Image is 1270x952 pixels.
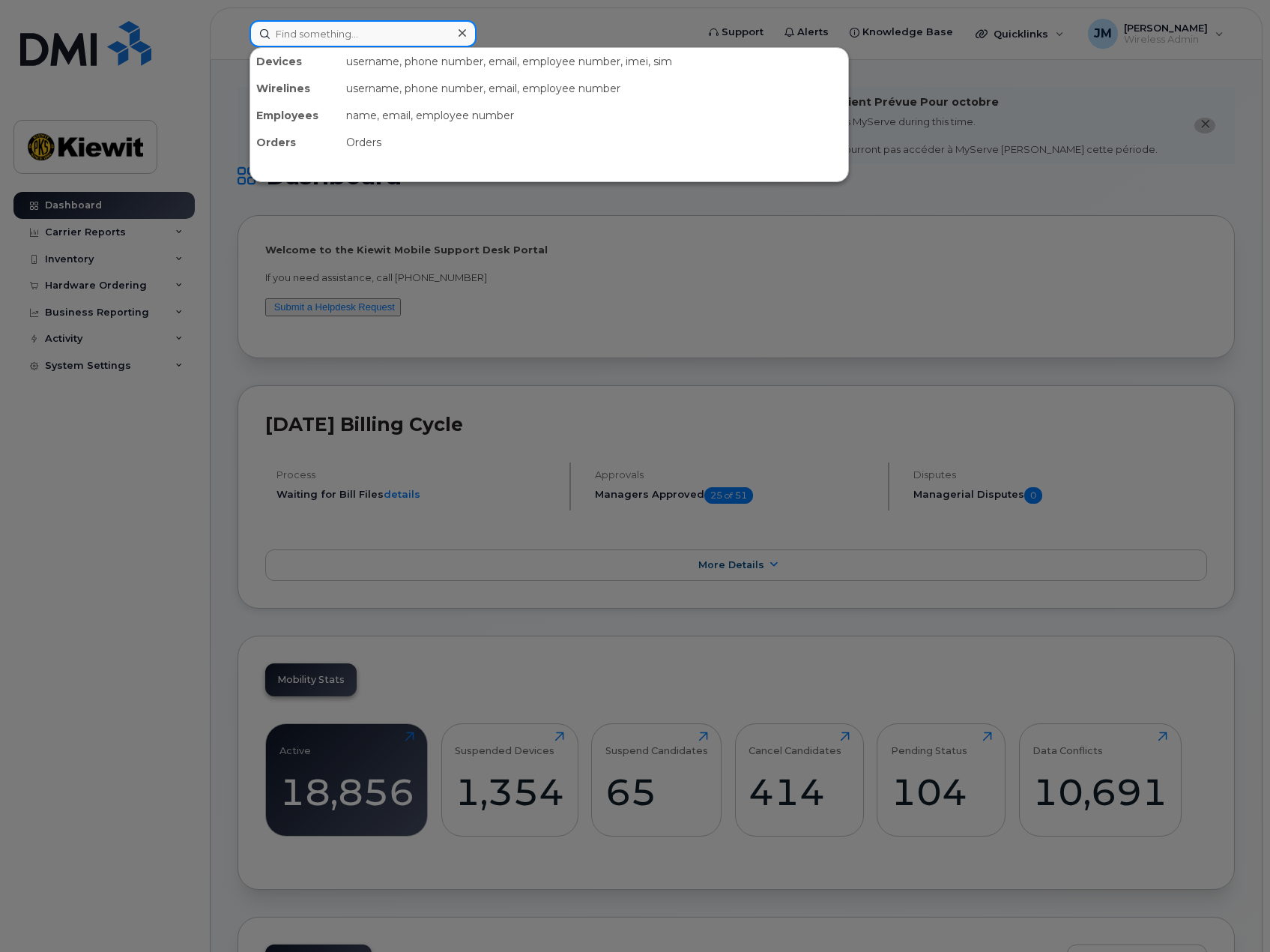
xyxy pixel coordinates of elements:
div: Employees [250,102,340,129]
div: Orders [250,129,340,156]
div: name, email, employee number [340,102,848,129]
div: Devices [250,48,340,75]
div: username, phone number, email, employee number [340,75,848,102]
div: Wirelines [250,75,340,102]
div: username, phone number, email, employee number, imei, sim [340,48,848,75]
iframe: Messenger Launcher [1205,887,1259,941]
div: Orders [340,129,848,156]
